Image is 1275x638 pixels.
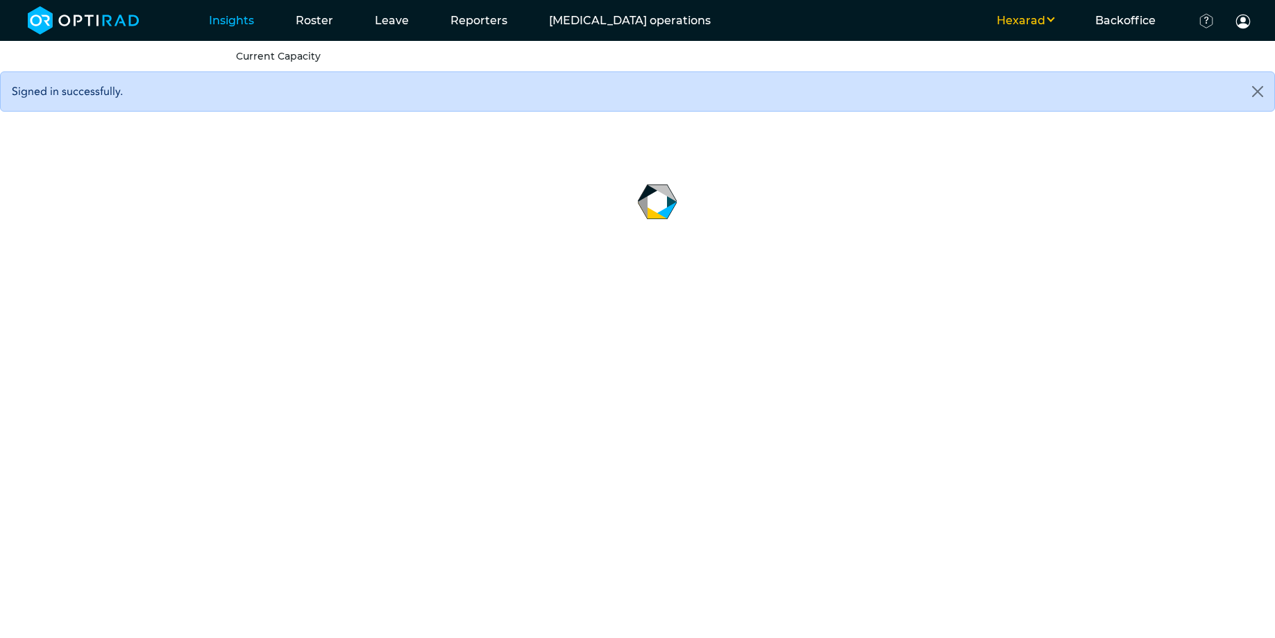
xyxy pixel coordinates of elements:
[28,6,140,35] img: brand-opti-rad-logos-blue-and-white-d2f68631ba2948856bd03f2d395fb146ddc8fb01b4b6e9315ea85fa773367...
[976,12,1074,29] button: Hexarad
[1241,72,1274,111] button: Close
[236,50,321,62] a: Current Capacity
